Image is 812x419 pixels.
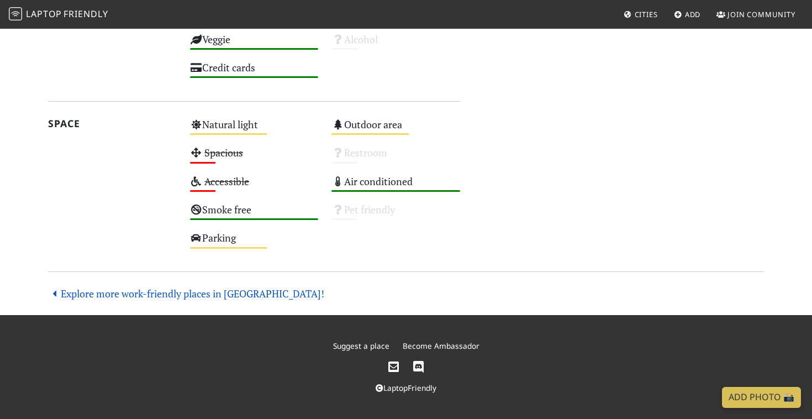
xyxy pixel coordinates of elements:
span: Cities [635,9,658,19]
div: Pet friendly [325,201,467,229]
a: Explore more work-friendly places in [GEOGRAPHIC_DATA]! [48,287,324,300]
span: Friendly [64,8,108,20]
a: Add Photo 📸 [722,387,801,408]
a: LaptopFriendly LaptopFriendly [9,5,108,24]
a: LaptopFriendly [376,383,436,393]
a: Become Ambassador [403,341,479,351]
img: LaptopFriendly [9,7,22,20]
div: Restroom [325,144,467,172]
s: Accessible [204,175,249,188]
div: Alcohol [325,30,467,59]
div: Veggie [183,30,325,59]
s: Spacious [204,146,243,159]
div: Parking [183,229,325,257]
a: Cities [619,4,662,24]
div: Smoke free [183,201,325,229]
a: Join Community [712,4,800,24]
span: Add [685,9,701,19]
h2: Space [48,118,177,129]
a: Add [669,4,705,24]
div: Natural light [183,116,325,144]
a: Suggest a place [333,341,389,351]
div: Air conditioned [325,172,467,201]
span: Join Community [727,9,795,19]
span: Laptop [26,8,62,20]
div: Outdoor area [325,116,467,144]
div: Credit cards [183,59,325,87]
